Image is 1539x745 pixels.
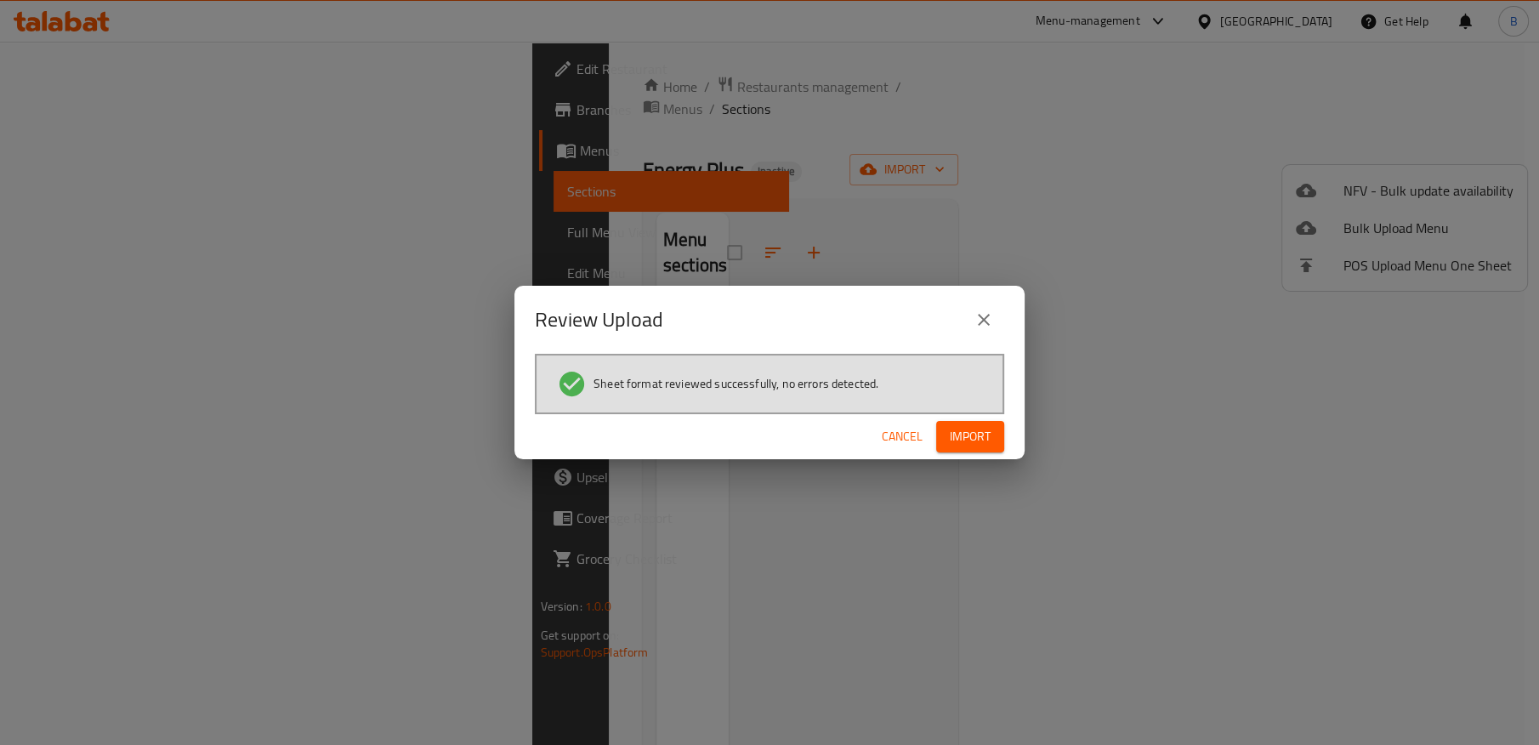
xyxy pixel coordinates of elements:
button: close [963,299,1004,340]
button: Import [936,421,1004,452]
span: Import [950,426,991,447]
button: Cancel [875,421,929,452]
span: Cancel [882,426,923,447]
h2: Review Upload [535,306,663,333]
span: Sheet format reviewed successfully, no errors detected. [593,375,878,392]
